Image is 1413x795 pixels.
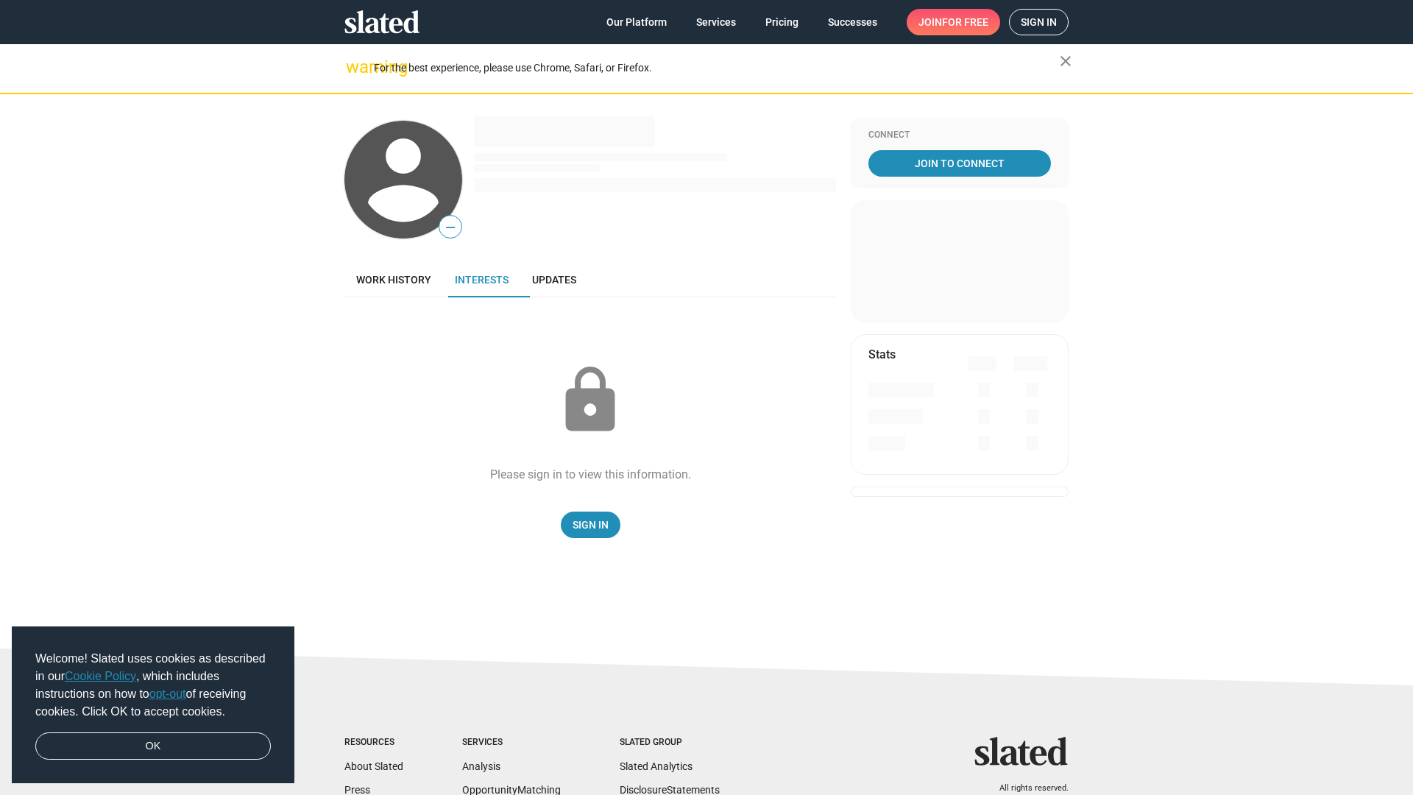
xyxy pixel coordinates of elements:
a: opt-out [149,688,186,700]
span: Sign In [573,512,609,538]
a: Sign In [561,512,620,538]
div: cookieconsent [12,626,294,784]
span: Our Platform [606,9,667,35]
span: Sign in [1021,10,1057,35]
div: Services [462,737,561,749]
mat-icon: lock [553,364,627,437]
span: Interests [455,274,509,286]
span: Join [918,9,988,35]
span: Work history [356,274,431,286]
a: Work history [344,262,443,297]
div: Connect [868,130,1051,141]
mat-icon: close [1057,52,1074,70]
span: Updates [532,274,576,286]
span: Successes [828,9,877,35]
div: Please sign in to view this information. [490,467,691,482]
mat-card-title: Stats [868,347,896,362]
a: Our Platform [595,9,679,35]
a: Pricing [754,9,810,35]
span: Pricing [765,9,798,35]
span: — [439,218,461,237]
a: Join To Connect [868,150,1051,177]
a: Updates [520,262,588,297]
span: Join To Connect [871,150,1048,177]
a: Services [684,9,748,35]
a: Joinfor free [907,9,1000,35]
a: Sign in [1009,9,1069,35]
span: Welcome! Slated uses cookies as described in our , which includes instructions on how to of recei... [35,650,271,721]
mat-icon: warning [346,58,364,76]
div: Slated Group [620,737,720,749]
div: Resources [344,737,403,749]
a: Slated Analytics [620,760,693,772]
a: Cookie Policy [65,670,136,682]
a: About Slated [344,760,403,772]
div: For the best experience, please use Chrome, Safari, or Firefox. [374,58,1060,78]
a: Successes [816,9,889,35]
a: Interests [443,262,520,297]
span: Services [696,9,736,35]
a: Analysis [462,760,500,772]
span: for free [942,9,988,35]
a: dismiss cookie message [35,732,271,760]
